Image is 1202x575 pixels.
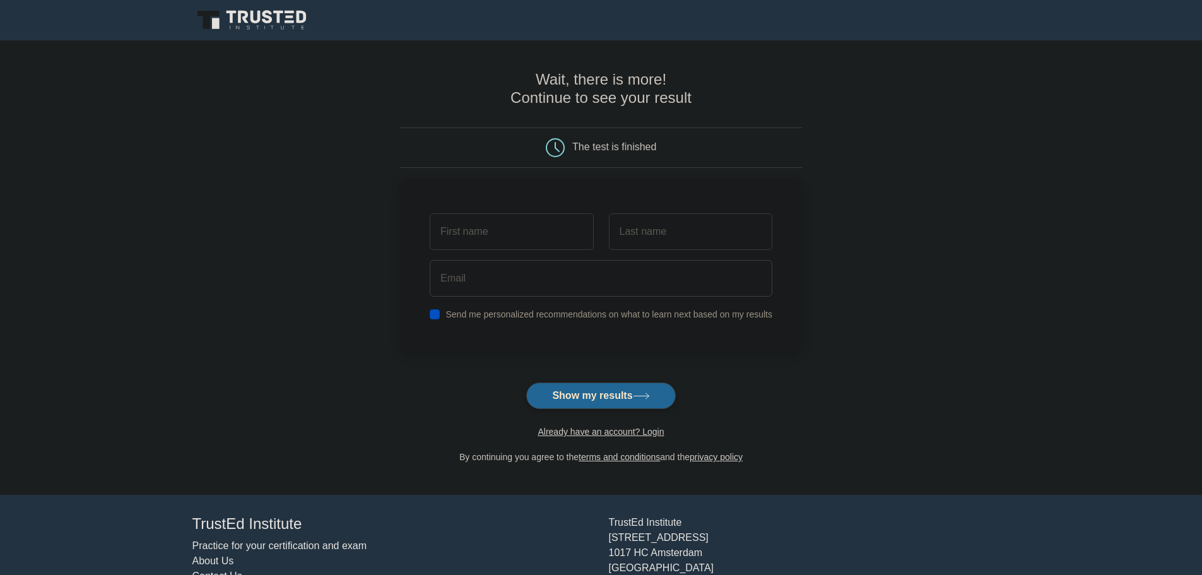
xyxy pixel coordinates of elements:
h4: TrustEd Institute [192,515,594,533]
label: Send me personalized recommendations on what to learn next based on my results [445,309,772,319]
a: About Us [192,555,234,566]
a: Practice for your certification and exam [192,540,367,551]
button: Show my results [526,382,675,409]
h4: Wait, there is more! Continue to see your result [399,71,803,107]
input: Last name [609,213,772,250]
a: terms and conditions [579,452,660,462]
a: Already have an account? Login [538,427,664,437]
a: privacy policy [690,452,743,462]
div: By continuing you agree to the and the [392,449,810,465]
input: Email [430,260,772,297]
div: The test is finished [572,141,656,152]
input: First name [430,213,593,250]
